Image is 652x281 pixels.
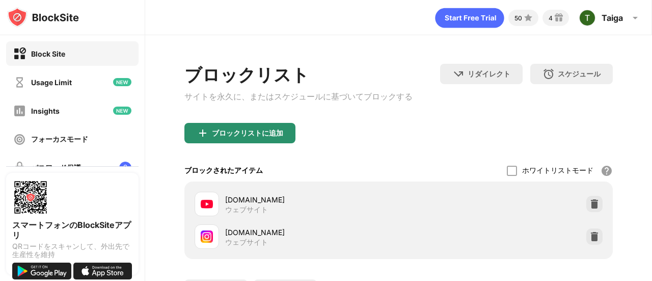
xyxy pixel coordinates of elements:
[13,162,26,174] img: password-protection-off.svg
[119,162,131,174] img: lock-menu.svg
[558,69,601,79] div: スケジュール
[12,179,49,216] img: options-page-qr-code.png
[201,198,213,210] img: favicons
[212,129,283,137] div: ブロックリストに追加
[184,91,413,103] div: サイトを永久に、またはスケジュールに基づいてブロックする
[12,263,71,279] img: get-it-on-google-play.svg
[13,76,26,89] img: time-usage-off.svg
[522,12,534,24] img: points-small.svg
[184,166,263,175] div: ブロックされたアイテム
[602,13,623,23] div: Taiga
[468,69,510,79] div: リダイレクト
[225,194,399,205] div: [DOMAIN_NAME]
[13,105,26,117] img: insights-off.svg
[225,205,268,214] div: ウェブサイト
[13,47,26,60] img: block-on.svg
[435,8,504,28] div: animation
[579,10,595,26] img: ALm5wu13ao0xqeqGdOXQB8HgQFzcikFgxmWCZlRmFrFGOuc=s96-c
[31,163,81,173] div: パスワード保護
[201,231,213,243] img: favicons
[31,78,72,87] div: Usage Limit
[225,227,399,238] div: [DOMAIN_NAME]
[549,14,553,22] div: 4
[31,135,88,144] div: フォーカスモード
[514,14,522,22] div: 50
[553,12,565,24] img: reward-small.svg
[113,78,131,86] img: new-icon.svg
[7,7,79,28] img: logo-blocksite.svg
[31,107,60,115] div: Insights
[73,263,132,279] img: download-on-the-app-store.svg
[225,238,268,247] div: ウェブサイト
[113,107,131,115] img: new-icon.svg
[184,64,413,87] div: ブロックリスト
[522,166,593,175] div: ホワイトリストモード
[12,242,132,259] div: QRコードをスキャンして、外出先で生産性を維持
[31,49,65,58] div: Block Site
[12,220,132,240] div: スマートフォンのBlockSiteアプリ
[13,133,26,146] img: focus-off.svg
